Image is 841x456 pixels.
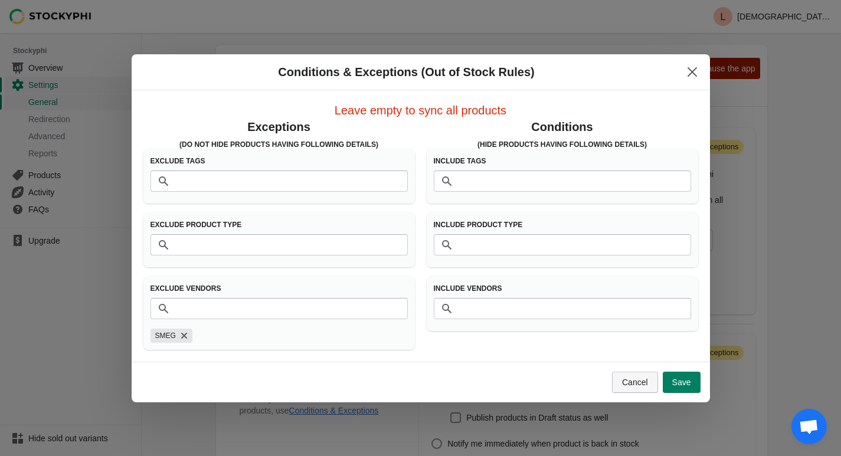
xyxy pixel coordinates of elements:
h3: Include Vendors [434,284,691,293]
h3: Exclude Product Type [150,220,408,229]
span: Conditions [531,120,593,133]
span: SMEG [155,329,176,343]
span: Cancel [622,378,648,387]
button: Close [682,61,703,83]
h3: Exclude Tags [150,156,408,166]
h3: (Hide products having following details) [427,140,698,149]
h3: Exclude Vendors [150,284,408,293]
h3: Include Product Type [434,220,691,229]
button: Remove SMEG [178,330,190,342]
span: Exceptions [247,120,310,133]
button: Save [663,372,701,393]
h3: Include Tags [434,156,691,166]
span: Leave empty to sync all products [335,104,506,117]
button: Cancel [612,372,658,393]
span: Conditions & Exceptions (Out of Stock Rules) [278,65,534,78]
h3: (Do Not Hide products having following details) [143,140,415,149]
span: Save [672,378,691,387]
div: Open chat [791,409,827,444]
